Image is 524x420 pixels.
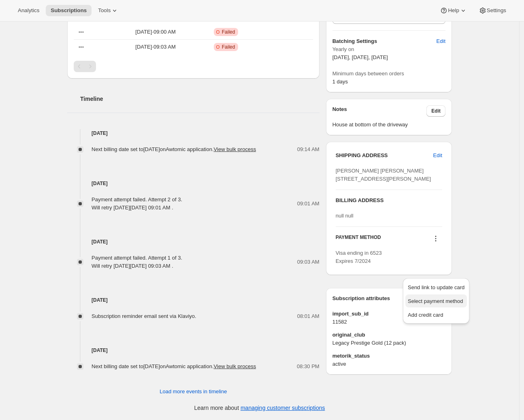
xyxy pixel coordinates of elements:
button: Tools [93,5,124,16]
span: Send link to update card [408,284,464,290]
h3: Subscription attributes [332,294,427,306]
span: Minimum days between orders [332,70,445,78]
a: managing customer subscriptions [241,405,325,411]
button: Analytics [13,5,44,16]
span: Failed [222,44,235,50]
button: Send link to update card [405,281,467,294]
span: Help [448,7,459,14]
span: 09:14 AM [297,145,320,154]
span: [DATE], [DATE], [DATE] [332,54,388,60]
div: Payment attempt failed. Attempt 2 of 3. Will retry [DATE][DATE] 09:01 AM . [92,196,182,212]
nav: Pagination [74,61,313,72]
p: Learn more about [194,404,325,412]
h3: SHIPPING ADDRESS [336,151,433,160]
span: Next billing date set to [DATE] on Awtomic application . [92,363,256,369]
button: Edit [426,105,445,117]
span: 08:01 AM [297,312,320,320]
button: Settings [474,5,511,16]
span: import_sub_id [332,310,445,318]
span: metorik_status [332,352,445,360]
span: Yearly on [332,45,445,53]
h3: BILLING ADDRESS [336,196,442,205]
h4: [DATE] [67,179,320,188]
span: Analytics [18,7,39,14]
button: View bulk process [214,146,256,152]
button: Add credit card [405,308,467,321]
span: Subscription reminder email sent via Klaviyo. [92,313,196,319]
span: Legacy Prestige Gold (12 pack) [332,339,445,347]
button: View bulk process [214,363,256,369]
span: original_club [332,331,445,339]
button: Load more events in timeline [155,385,232,398]
span: --- [79,44,84,50]
span: Subscriptions [51,7,87,14]
h3: Notes [332,105,427,117]
button: Help [435,5,472,16]
span: Settings [487,7,506,14]
button: Subscriptions [46,5,92,16]
span: active [332,360,445,368]
span: Failed [222,29,235,35]
span: Next billing date set to [DATE] on Awtomic application . [92,146,256,152]
span: 08:30 PM [297,362,320,371]
span: null null [336,213,354,219]
button: Select payment method [405,294,467,307]
button: Edit [432,35,450,48]
div: Payment attempt failed. Attempt 1 of 3. Will retry [DATE][DATE] 09:03 AM . [92,254,182,270]
span: Select payment method [408,298,463,304]
h4: [DATE] [67,238,320,246]
span: 1 days [332,79,348,85]
span: Edit [431,108,441,114]
span: --- [79,29,84,35]
button: Edit [428,149,447,162]
h4: [DATE] [67,296,320,304]
span: [DATE] · 09:00 AM [115,28,196,36]
span: [PERSON_NAME] [PERSON_NAME] [STREET_ADDRESS][PERSON_NAME] [336,168,431,182]
span: Load more events in timeline [160,388,227,396]
span: Tools [98,7,111,14]
span: Add credit card [408,312,443,318]
span: Visa ending in 6523 Expires 7/2024 [336,250,382,264]
span: [DATE] · 09:03 AM [115,43,196,51]
span: 11582 [332,318,445,326]
h4: [DATE] [67,346,320,354]
h3: PAYMENT METHOD [336,234,381,245]
span: 09:03 AM [297,258,320,266]
h6: Batching Settings [332,37,437,45]
span: Edit [437,37,445,45]
h2: Timeline [80,95,320,103]
h4: [DATE] [67,129,320,137]
span: Edit [433,151,442,160]
span: House at bottom of the driveway [332,121,445,129]
span: 09:01 AM [297,200,320,208]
